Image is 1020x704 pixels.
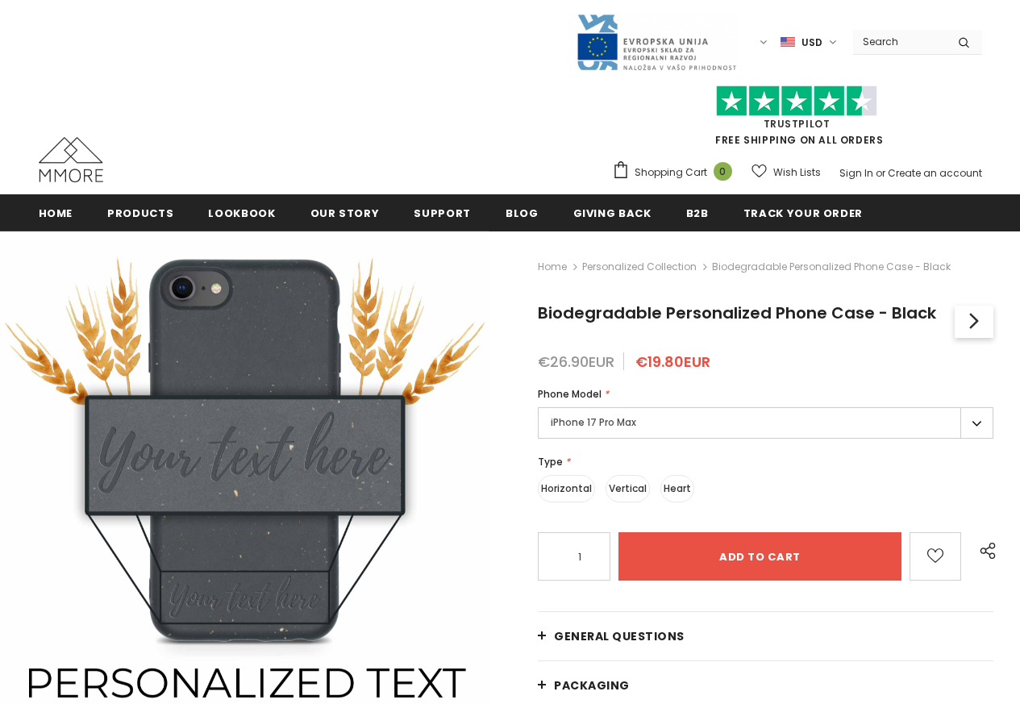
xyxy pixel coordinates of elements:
span: support [414,206,471,221]
a: Home [39,194,73,231]
span: €19.80EUR [635,352,710,372]
span: Track your order [743,206,863,221]
a: Lookbook [208,194,275,231]
span: Blog [506,206,539,221]
img: MMORE Cases [39,137,103,182]
input: Search Site [853,30,946,53]
input: Add to cart [618,532,901,581]
a: Blog [506,194,539,231]
a: Trustpilot [764,117,831,131]
a: support [414,194,471,231]
span: Type [538,455,563,469]
span: B2B [686,206,709,221]
span: General Questions [554,628,685,644]
a: Our Story [310,194,380,231]
span: Our Story [310,206,380,221]
img: Javni Razpis [576,13,737,72]
span: PACKAGING [554,677,630,694]
a: Wish Lists [751,158,821,186]
span: Home [39,206,73,221]
label: Horizontal [538,475,595,502]
a: B2B [686,194,709,231]
span: Products [107,206,173,221]
img: USD [781,35,795,49]
span: 0 [714,162,732,181]
span: Lookbook [208,206,275,221]
span: or [876,166,885,180]
label: Vertical [606,475,650,502]
a: Products [107,194,173,231]
a: Sign In [839,166,873,180]
a: Home [538,257,567,277]
a: Shopping Cart 0 [612,160,740,185]
a: Giving back [573,194,652,231]
a: Track your order [743,194,863,231]
span: Biodegradable Personalized Phone Case - Black [538,302,936,324]
span: USD [801,35,822,51]
span: Shopping Cart [635,165,707,181]
a: General Questions [538,612,993,660]
a: Personalized Collection [582,260,697,273]
span: Wish Lists [773,165,821,181]
span: Biodegradable Personalized Phone Case - Black [712,257,951,277]
label: Heart [660,475,694,502]
span: FREE SHIPPING ON ALL ORDERS [612,93,982,147]
span: Phone Model [538,387,602,401]
img: Trust Pilot Stars [716,85,877,117]
a: Create an account [888,166,982,180]
label: iPhone 17 Pro Max [538,407,993,439]
a: Javni Razpis [576,35,737,48]
span: €26.90EUR [538,352,614,372]
span: Giving back [573,206,652,221]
